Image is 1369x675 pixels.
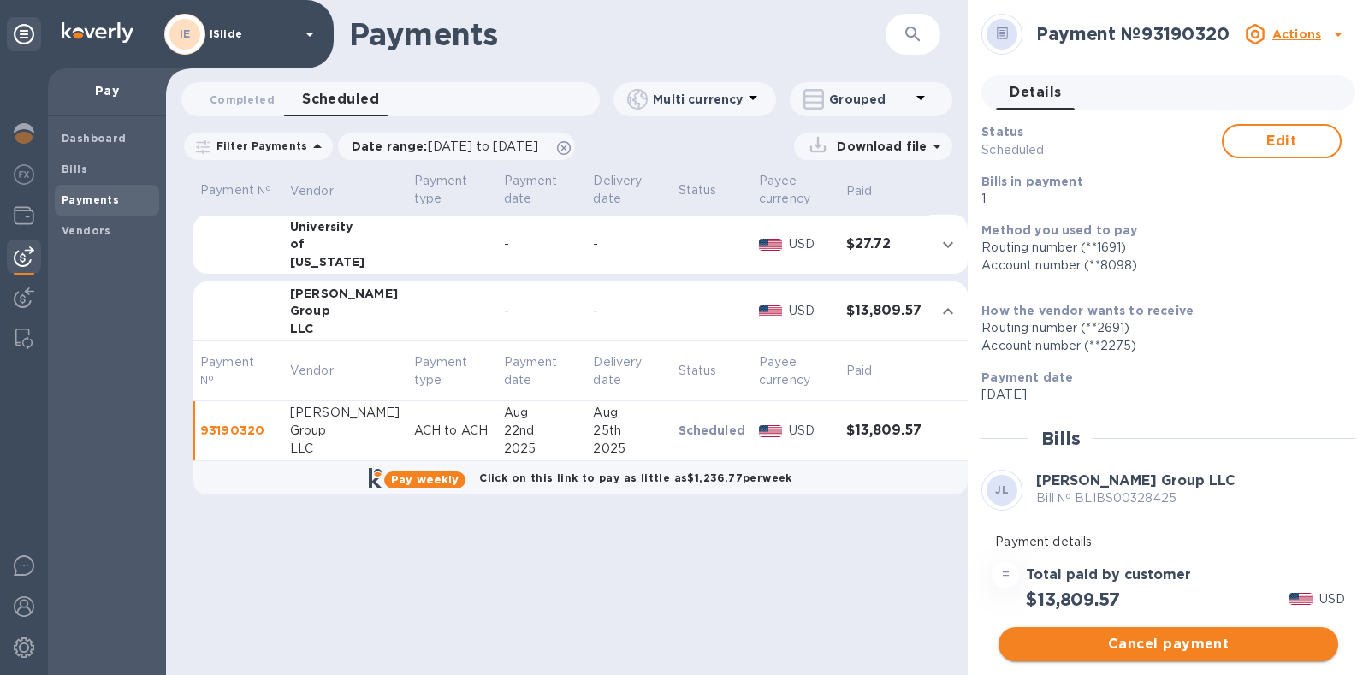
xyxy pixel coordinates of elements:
[290,320,400,337] div: LLC
[349,16,822,52] h1: Payments
[759,353,810,389] p: Payee currency
[1237,131,1326,151] span: Edit
[200,353,254,389] p: Payment №
[414,422,490,440] p: ACH to ACH
[593,404,664,422] div: Aug
[846,182,895,200] span: Paid
[653,91,743,108] p: Multi currency
[200,181,276,199] p: Payment №
[62,82,152,99] p: Pay
[290,235,400,252] div: of
[338,133,575,160] div: Date range:[DATE] to [DATE]
[593,422,664,440] div: 25th
[290,253,400,270] div: [US_STATE]
[1036,23,1238,44] h2: Payment № 93190320
[1036,472,1236,488] b: [PERSON_NAME] Group LLC
[981,190,1342,208] p: 1
[1026,567,1191,583] h3: Total paid by customer
[14,205,34,226] img: Wallets
[200,353,276,389] span: Payment №
[789,302,833,320] p: USD
[7,17,41,51] div: Unpin categories
[981,223,1137,237] b: Method you used to pay
[981,304,1194,317] b: How the vendor wants to receive
[981,239,1342,257] div: Routing number (**1691)
[846,423,922,439] h3: $13,809.57
[679,422,745,439] p: Scheduled
[290,362,334,380] p: Vendor
[992,561,1019,589] div: =
[210,28,295,40] p: ISlide
[829,91,910,108] p: Grouped
[981,125,1023,139] b: Status
[62,224,111,237] b: Vendors
[504,404,580,422] div: Aug
[1319,590,1345,608] p: USD
[759,425,782,437] img: USD
[759,353,833,389] span: Payee currency
[981,141,1221,159] p: Scheduled
[290,218,400,235] div: University
[428,139,538,153] span: [DATE] to [DATE]
[593,353,642,389] p: Delivery date
[999,627,1338,661] button: Cancel payment
[981,257,1342,275] div: Account number (**8098)
[62,193,119,206] b: Payments
[759,172,833,208] span: Payee currency
[935,299,961,324] button: expand row
[593,172,664,208] p: Delivery date
[391,473,459,486] b: Pay weekly
[290,182,334,200] p: Vendor
[593,440,664,458] div: 2025
[846,362,873,380] p: Paid
[504,172,580,208] p: Payment date
[995,483,1009,496] b: JL
[846,362,895,380] span: Paid
[414,353,490,389] span: Payment type
[62,163,87,175] b: Bills
[981,386,1342,404] p: [DATE]
[210,91,275,109] span: Completed
[593,235,664,253] div: -
[504,302,580,320] div: -
[846,182,873,200] p: Paid
[290,302,400,319] div: Group
[789,235,833,253] p: USD
[504,422,580,440] div: 22nd
[210,139,307,153] p: Filter Payments
[290,285,400,302] div: [PERSON_NAME]
[759,172,810,208] p: Payee currency
[981,337,1342,355] div: Account number (**2275)
[504,440,580,458] div: 2025
[935,232,961,258] button: expand row
[290,440,400,458] div: LLC
[679,181,745,199] p: Status
[302,87,379,111] span: Scheduled
[352,138,547,155] p: Date range :
[290,422,400,440] div: Group
[846,236,922,252] h3: $27.72
[1010,80,1061,104] span: Details
[1041,428,1080,449] h2: Bills
[479,471,792,484] b: Click on this link to pay as little as $1,236.77 per week
[679,362,717,380] p: Status
[1289,593,1313,605] img: USD
[200,422,276,439] p: 93190320
[593,353,664,389] span: Delivery date
[981,319,1342,337] div: Routing number (**2691)
[789,422,833,440] p: USD
[290,362,356,380] span: Vendor
[981,370,1073,384] b: Payment date
[504,353,580,389] span: Payment date
[504,353,558,389] p: Payment date
[995,533,1342,551] p: Payment details
[1036,489,1236,507] p: Bill № BLIBS00328425
[679,362,739,380] span: Status
[62,22,133,43] img: Logo
[846,303,922,319] h3: $13,809.57
[1222,124,1342,158] button: Edit
[1026,589,1119,610] h2: $13,809.57
[830,138,927,155] p: Download file
[981,175,1082,188] b: Bills in payment
[1272,27,1321,41] u: Actions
